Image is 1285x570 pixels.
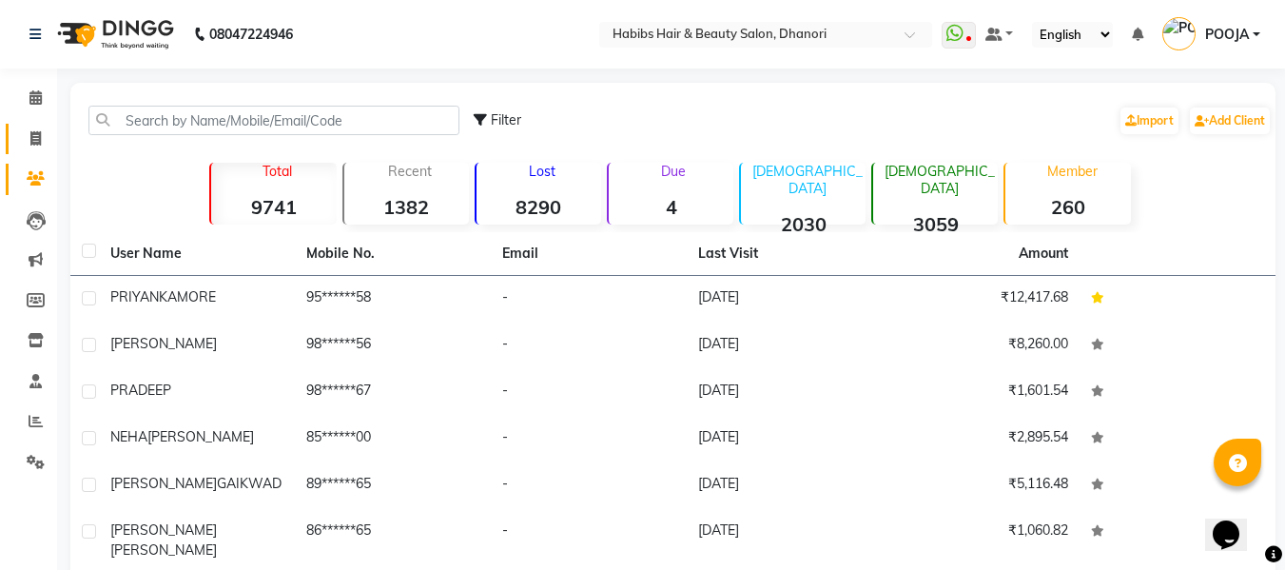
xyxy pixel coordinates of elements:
[884,416,1080,462] td: ₹2,895.54
[1005,195,1130,219] strong: 260
[1007,232,1080,275] th: Amount
[110,475,217,492] span: [PERSON_NAME]
[884,276,1080,323] td: ₹12,417.68
[477,195,601,219] strong: 8290
[177,288,216,305] span: MORE
[1190,108,1270,134] a: Add Client
[491,369,687,416] td: -
[211,195,336,219] strong: 9741
[687,232,883,276] th: Last Visit
[873,212,998,236] strong: 3059
[1013,163,1130,180] p: Member
[147,428,254,445] span: [PERSON_NAME]
[484,163,601,180] p: Lost
[1205,25,1249,45] span: POOJA
[344,195,469,219] strong: 1382
[110,541,217,559] span: [PERSON_NAME]
[741,212,866,236] strong: 2030
[609,195,733,219] strong: 4
[49,8,179,61] img: logo
[491,416,687,462] td: -
[491,276,687,323] td: -
[1120,108,1178,134] a: Import
[110,382,171,399] span: PRADEEP
[209,8,293,61] b: 08047224946
[491,462,687,509] td: -
[99,232,295,276] th: User Name
[687,462,883,509] td: [DATE]
[687,276,883,323] td: [DATE]
[219,163,336,180] p: Total
[1162,17,1196,50] img: POOJA
[687,369,883,416] td: [DATE]
[491,111,521,128] span: Filter
[110,335,217,352] span: [PERSON_NAME]
[687,323,883,369] td: [DATE]
[110,288,177,305] span: PRIYANKA
[88,106,459,135] input: Search by Name/Mobile/Email/Code
[491,232,687,276] th: Email
[613,163,733,180] p: Due
[110,521,217,539] span: [PERSON_NAME]
[352,163,469,180] p: Recent
[884,369,1080,416] td: ₹1,601.54
[884,323,1080,369] td: ₹8,260.00
[881,163,998,197] p: [DEMOGRAPHIC_DATA]
[217,475,282,492] span: GAIKWAD
[1205,494,1266,551] iframe: chat widget
[687,416,883,462] td: [DATE]
[295,232,491,276] th: Mobile No.
[491,323,687,369] td: -
[884,462,1080,509] td: ₹5,116.48
[110,428,147,445] span: NEHA
[749,163,866,197] p: [DEMOGRAPHIC_DATA]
